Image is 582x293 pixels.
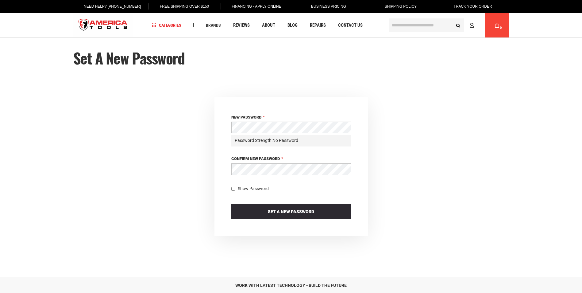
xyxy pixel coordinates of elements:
span: Brands [206,23,221,27]
span: Reviews [233,23,250,28]
img: America Tools [73,14,133,37]
a: Contact Us [335,21,365,29]
button: Set a New Password [231,204,351,219]
span: Blog [287,23,298,28]
span: Shipping Policy [385,4,417,9]
a: Brands [203,21,224,29]
a: Reviews [230,21,252,29]
a: Repairs [307,21,329,29]
a: Categories [149,21,184,29]
span: Contact Us [338,23,363,28]
span: Repairs [310,23,326,28]
a: About [259,21,278,29]
a: 0 [491,13,503,37]
span: Show Password [238,186,269,191]
span: Confirm New Password [231,156,280,161]
a: Blog [285,21,300,29]
span: Set a New Password [73,47,185,69]
div: Password Strength: [231,135,351,146]
button: Search [453,19,464,31]
span: Categories [152,23,181,27]
span: 0 [500,26,502,29]
span: Set a New Password [268,209,314,214]
span: New Password [231,115,261,119]
span: No Password [272,138,298,143]
a: store logo [73,14,133,37]
span: About [262,23,275,28]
